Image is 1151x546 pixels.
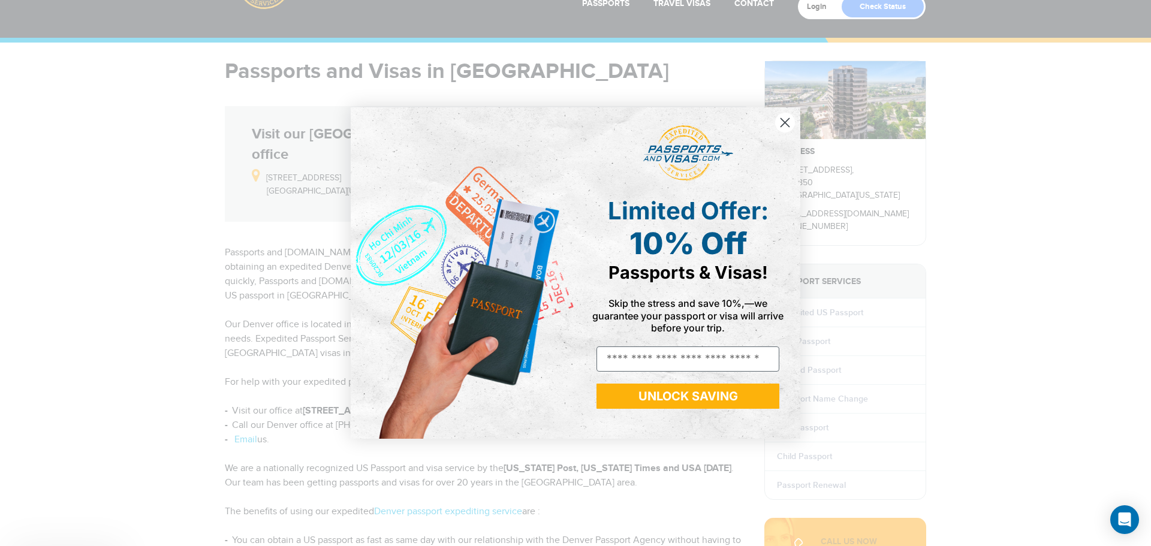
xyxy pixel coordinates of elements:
[608,196,769,225] span: Limited Offer:
[775,112,796,133] button: Close dialog
[1110,505,1139,534] div: Open Intercom Messenger
[596,384,779,409] button: UNLOCK SAVING
[608,262,768,283] span: Passports & Visas!
[351,107,575,439] img: de9cda0d-0715-46ca-9a25-073762a91ba7.png
[643,125,733,182] img: passports and visas
[592,297,784,333] span: Skip the stress and save 10%,—we guarantee your passport or visa will arrive before your trip.
[629,225,747,261] span: 10% Off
